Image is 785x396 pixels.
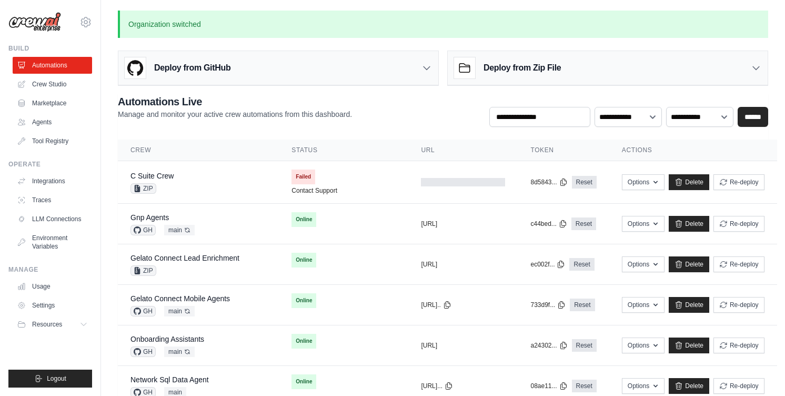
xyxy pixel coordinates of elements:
a: Agents [13,114,92,131]
a: Onboarding Assistants [130,335,204,343]
button: Options [622,378,665,394]
span: GH [130,306,156,316]
a: Reset [572,339,597,352]
span: ZIP [130,183,156,194]
button: Options [622,338,665,353]
span: Failed [291,170,315,184]
a: Delete [669,297,709,313]
button: Options [622,216,665,232]
a: LLM Connections [13,211,92,227]
p: Manage and monitor your active crew automations from this dashboard. [118,109,352,120]
span: Online [291,293,316,308]
span: Logout [47,374,66,383]
a: Reset [570,299,595,311]
a: Tool Registry [13,133,92,150]
button: Re-deploy [713,174,764,190]
h2: Automations Live [118,94,352,109]
th: Actions [609,140,777,161]
button: Re-deploy [713,378,764,394]
button: 733d9f... [530,301,566,309]
p: Organization switched [118,11,768,38]
span: Online [291,253,316,268]
button: Options [622,256,665,272]
button: Options [622,174,665,190]
a: Reset [572,176,597,189]
button: Re-deploy [713,297,764,313]
h3: Deploy from Zip File [484,62,561,74]
a: Automations [13,57,92,74]
a: Delete [669,338,709,353]
img: GitHub Logo [125,57,146,78]
a: Gnp Agents [130,213,169,222]
a: Gelato Connect Mobile Agents [130,294,230,303]
span: main [164,346,195,357]
div: Manage [8,265,92,274]
th: Status [279,140,408,161]
span: Online [291,374,316,389]
a: Marketplace [13,95,92,112]
a: C Suite Crew [130,172,174,180]
a: Network Sql Data Agent [130,375,209,384]
button: c44bed... [530,220,567,228]
h3: Deploy from GitHub [154,62,230,74]
a: Traces [13,192,92,209]
a: Usage [13,278,92,295]
a: Gelato Connect Lead Enrichment [130,254,239,262]
button: 8d5843... [530,178,567,186]
button: ec002f... [530,260,565,269]
span: main [164,306,195,316]
a: Reset [571,217,596,230]
button: 08ae11... [530,382,567,390]
button: a24302... [530,341,567,350]
th: URL [408,140,518,161]
span: Resources [32,320,62,329]
a: Reset [569,258,594,271]
button: Re-deploy [713,338,764,353]
a: Delete [669,378,709,394]
span: Online [291,212,316,227]
a: Delete [669,216,709,232]
span: ZIP [130,265,156,276]
button: Options [622,297,665,313]
span: Online [291,334,316,349]
a: Reset [572,380,597,392]
a: Contact Support [291,186,337,195]
a: Crew Studio [13,76,92,93]
a: Delete [669,256,709,272]
button: Resources [13,316,92,333]
button: Re-deploy [713,216,764,232]
div: Operate [8,160,92,169]
span: main [164,225,195,235]
a: Delete [669,174,709,190]
a: Environment Variables [13,230,92,255]
span: GH [130,225,156,235]
th: Crew [118,140,279,161]
a: Integrations [13,173,92,190]
button: Re-deploy [713,256,764,272]
a: Settings [13,297,92,314]
img: Logo [8,12,61,32]
button: Logout [8,370,92,388]
span: GH [130,346,156,357]
th: Token [518,140,609,161]
div: Build [8,44,92,53]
